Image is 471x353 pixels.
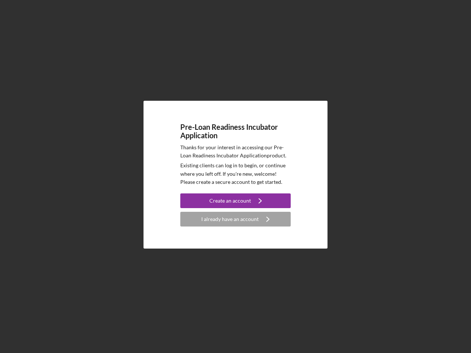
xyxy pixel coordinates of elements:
button: Create an account [180,193,291,208]
p: Existing clients can log in to begin, or continue where you left off. If you're new, welcome! Ple... [180,161,291,186]
p: Thanks for your interest in accessing our Pre-Loan Readiness Incubator Application product. [180,143,291,160]
div: I already have an account [201,212,259,227]
h4: Pre-Loan Readiness Incubator Application [180,123,291,140]
a: Create an account [180,193,291,210]
div: Create an account [209,193,251,208]
button: I already have an account [180,212,291,227]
